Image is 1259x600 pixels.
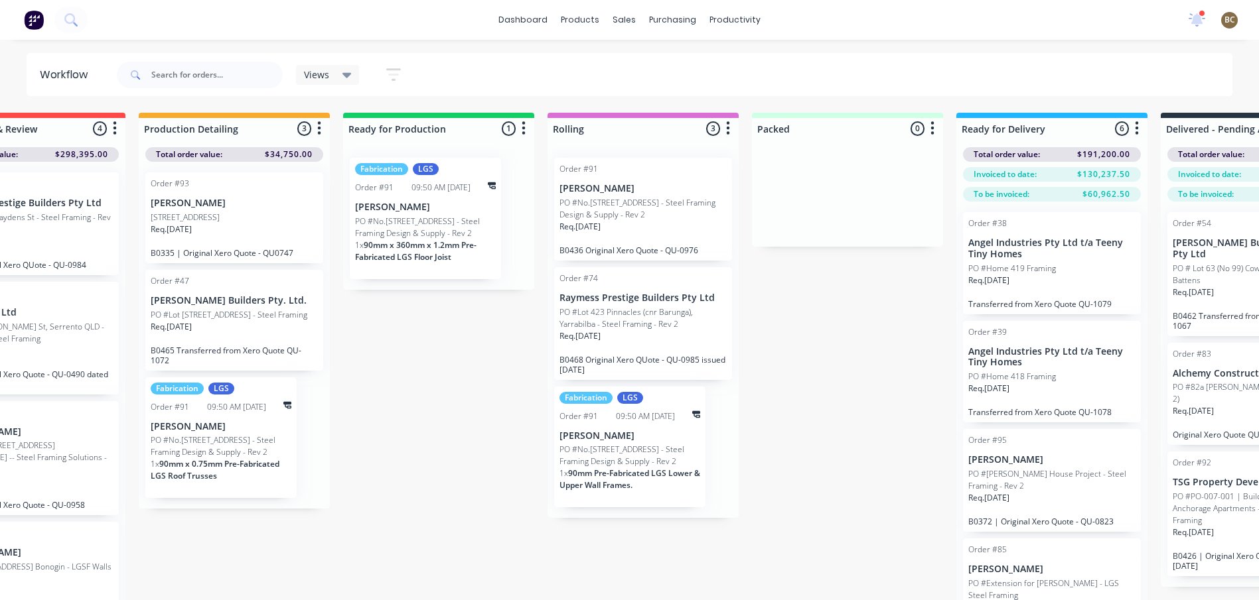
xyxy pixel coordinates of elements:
div: Order #93 [151,178,189,190]
p: PO #No.[STREET_ADDRESS] - Steel Framing Design & Supply - Rev 2 [151,434,291,458]
p: [PERSON_NAME] [968,454,1136,465]
div: Order #54 [1173,217,1211,229]
div: Order #38 [968,217,1007,229]
span: 90mm Pre-Fabricated LGS Lower & Upper Wall Frames. [559,467,700,491]
span: $60,962.50 [1082,188,1130,200]
p: B0436 Original Xero Quote - QU-0976 [559,245,727,255]
div: Order #95[PERSON_NAME]PO #[PERSON_NAME] House Project - Steel Framing - Rev 2Req.[DATE]B0372 | Or... [963,429,1141,532]
div: Order #93[PERSON_NAME][STREET_ADDRESS]Req.[DATE]B0335 | Original Xero Quote - QU0747 [145,172,323,263]
span: Invoiced to date: [1178,168,1241,180]
div: Workflow [40,67,94,83]
span: 90mm x 360mm x 1.2mm Pre-Fabricated LGS Floor Joist [355,239,477,263]
div: LGS [617,392,643,404]
p: [PERSON_NAME] [559,430,700,442]
p: Req. [DATE] [968,274,1009,286]
span: 1 x [151,458,159,469]
p: Transferred from Xero Quote QU-1078 [968,407,1136,417]
span: Total order value: [974,149,1040,160]
span: Invoiced to date: [974,168,1037,180]
div: Order #47[PERSON_NAME] Builders Pty. Ltd.PO #Lot [STREET_ADDRESS] - Steel FramingReq.[DATE]B0465 ... [145,270,323,371]
p: PO #Home 418 Framing [968,371,1056,383]
p: Req. [DATE] [151,223,192,235]
p: Req. [DATE] [1173,286,1214,298]
span: To be invoiced: [1178,188,1234,200]
span: 1 x [559,467,568,479]
div: Order #91 [151,401,189,413]
p: Raymess Prestige Builders Pty Ltd [559,292,727,304]
p: Transferred from Xero Quote QU-1079 [968,299,1136,309]
span: $191,200.00 [1077,149,1130,160]
div: Order #47 [151,275,189,287]
p: [PERSON_NAME] [355,202,496,213]
p: B0465 Transferred from Xero Quote QU-1072 [151,345,318,365]
div: Order #74 [559,272,598,284]
p: [PERSON_NAME] [151,421,291,432]
p: PO #No.[STREET_ADDRESS] - Steel Framing Design & Supply - Rev 2 [559,197,727,221]
p: [PERSON_NAME] [968,564,1136,575]
p: [PERSON_NAME] Builders Pty. Ltd. [151,295,318,306]
span: $34,750.00 [265,149,313,160]
p: [PERSON_NAME] [559,183,727,194]
div: FabricationLGSOrder #9109:50 AM [DATE][PERSON_NAME]PO #No.[STREET_ADDRESS] - Steel Framing Design... [554,387,705,508]
div: LGS [208,383,234,394]
p: PO #No.[STREET_ADDRESS] - Steel Framing Design & Supply - Rev 2 [355,215,496,239]
div: sales [606,10,642,30]
div: 09:50 AM [DATE] [207,401,266,413]
input: Search for orders... [151,62,283,88]
p: B0335 | Original Xero Quote - QU0747 [151,248,318,258]
div: Order #85 [968,544,1007,556]
div: FabricationLGSOrder #9109:50 AM [DATE][PERSON_NAME]PO #No.[STREET_ADDRESS] - Steel Framing Design... [350,158,501,279]
span: $298,395.00 [55,149,108,160]
p: Req. [DATE] [968,383,1009,394]
p: Angel Industries Pty Ltd t/a Teeny Tiny Homes [968,346,1136,369]
div: Fabrication [151,383,204,394]
div: Fabrication [559,392,613,404]
div: Order #38Angel Industries Pty Ltd t/a Teeny Tiny HomesPO #Home 419 FramingReq.[DATE]Transferred f... [963,212,1141,314]
span: 1 x [355,239,364,251]
div: products [554,10,606,30]
div: Order #39 [968,326,1007,338]
p: B0468 Original Xero QUote - QU-0985 issued [DATE] [559,355,727,375]
span: To be invoiced: [974,188,1029,200]
div: Order #91 [355,182,394,194]
div: FabricationLGSOrder #9109:50 AM [DATE][PERSON_NAME]PO #No.[STREET_ADDRESS] - Steel Framing Design... [145,377,297,499]
div: LGS [413,163,439,175]
span: BC [1224,14,1235,26]
div: 09:50 AM [DATE] [411,182,471,194]
p: PO #Lot 423 Pinnacles (cnr Barunga), Yarrabilba - Steel Framing - Rev 2 [559,306,727,330]
p: Req. [DATE] [559,330,601,342]
div: Order #95 [968,434,1007,446]
div: Order #91 [559,410,598,422]
p: Req. [DATE] [968,492,1009,504]
div: Order #91[PERSON_NAME]PO #No.[STREET_ADDRESS] - Steel Framing Design & Supply - Rev 2Req.[DATE]B0... [554,158,732,261]
div: Order #92 [1173,457,1211,469]
span: $130,237.50 [1077,168,1130,180]
p: PO #Lot [STREET_ADDRESS] - Steel Framing [151,309,307,321]
div: Order #91 [559,163,598,175]
p: PO #[PERSON_NAME] House Project - Steel Framing - Rev 2 [968,468,1136,492]
img: Factory [24,10,44,30]
p: Req. [DATE] [1173,526,1214,538]
div: Order #83 [1173,348,1211,360]
div: purchasing [642,10,703,30]
p: PO #Home 419 Framing [968,263,1056,274]
span: Views [304,68,329,82]
div: 09:50 AM [DATE] [616,410,675,422]
div: Fabrication [355,163,408,175]
span: Total order value: [156,149,222,160]
div: Order #39Angel Industries Pty Ltd t/a Teeny Tiny HomesPO #Home 418 FramingReq.[DATE]Transferred f... [963,321,1141,423]
p: Req. [DATE] [1173,405,1214,417]
span: 90mm x 0.75mm Pre-Fabricated LGS Roof Trusses [151,458,279,481]
p: Req. [DATE] [559,221,601,233]
p: Angel Industries Pty Ltd t/a Teeny Tiny Homes [968,237,1136,260]
a: dashboard [492,10,554,30]
span: Total order value: [1178,149,1244,160]
div: productivity [703,10,767,30]
p: [STREET_ADDRESS] [151,211,220,223]
div: Order #74Raymess Prestige Builders Pty LtdPO #Lot 423 Pinnacles (cnr Barunga), Yarrabilba - Steel... [554,267,732,380]
p: PO #No.[STREET_ADDRESS] - Steel Framing Design & Supply - Rev 2 [559,444,700,467]
p: B0372 | Original Xero Quote - QU-0823 [968,516,1136,526]
p: [PERSON_NAME] [151,198,318,209]
p: Req. [DATE] [151,321,192,333]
